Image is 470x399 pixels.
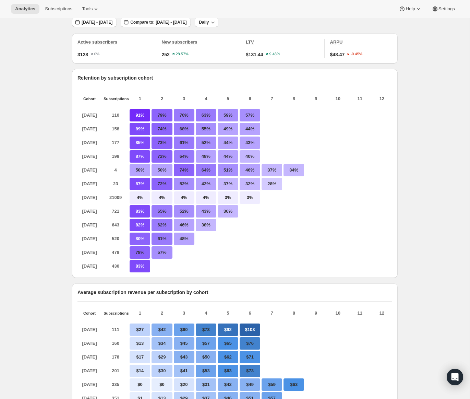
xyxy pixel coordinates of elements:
p: 5 [218,95,238,102]
p: 36% [218,205,238,218]
p: 5 [218,310,238,317]
p: $30 [152,365,172,377]
p: Cohort [77,311,101,315]
p: $62 [218,351,238,363]
p: 64% [174,150,194,163]
p: 51% [218,164,238,176]
p: 72% [152,178,172,190]
p: $27 [130,324,150,336]
p: 43% [196,205,216,218]
p: $73 [240,365,260,377]
p: 2 [152,95,172,102]
p: 64% [196,164,216,176]
p: 59% [218,109,238,121]
p: 48% [174,233,194,245]
p: 111 [104,324,128,336]
p: [DATE] [77,109,101,121]
p: 12 [372,310,392,317]
p: 50% [152,164,172,176]
p: 61% [174,137,194,149]
p: 63% [196,109,216,121]
p: 32% [240,178,260,190]
span: LTV [246,39,254,45]
span: $131.44 [246,51,263,58]
p: 52% [174,205,194,218]
p: 201 [104,365,128,377]
button: Analytics [11,4,39,14]
p: 8 [284,95,304,102]
p: 85% [130,137,150,149]
span: [DATE] - [DATE] [82,20,112,25]
p: 46% [240,164,260,176]
p: 55% [196,123,216,135]
span: Daily [199,20,209,25]
p: 23 [104,178,128,190]
p: $65 [218,337,238,350]
p: [DATE] [77,137,101,149]
p: 10 [328,95,348,102]
p: 57% [240,109,260,121]
button: Daily [195,17,218,27]
p: 1 [130,310,150,317]
p: 520 [104,233,128,245]
button: Subscriptions [41,4,76,14]
text: 0% [94,52,100,56]
p: $57 [196,337,216,350]
span: 3128 [77,51,88,58]
p: 83% [130,205,150,218]
p: $63 [218,365,238,377]
p: 28% [262,178,282,190]
p: 158 [104,123,128,135]
p: $14 [130,365,150,377]
p: 80% [130,233,150,245]
p: 46% [174,219,194,231]
span: 252 [162,51,170,58]
button: Tools [78,4,104,14]
p: 42% [196,178,216,190]
p: $60 [174,324,194,336]
p: 48% [196,150,216,163]
p: 74% [152,123,172,135]
p: 87% [130,150,150,163]
p: 721 [104,205,128,218]
p: 91% [130,109,150,121]
p: 178 [104,351,128,363]
p: 44% [240,123,260,135]
p: $31 [196,378,216,391]
p: 9 [305,310,326,317]
button: [DATE] - [DATE] [72,17,117,27]
p: 21009 [104,191,128,204]
p: $45 [174,337,194,350]
p: 3 [174,310,194,317]
p: [DATE] [77,178,101,190]
p: 4% [152,191,172,204]
span: Subscriptions [45,6,72,12]
p: 9 [305,95,326,102]
button: Help [395,4,426,14]
p: $0 [130,378,150,391]
p: 74% [174,164,194,176]
p: [DATE] [77,150,101,163]
p: $42 [218,378,238,391]
button: Compare to: [DATE] - [DATE] [121,17,191,27]
p: 4% [130,191,150,204]
p: $63 [284,378,304,391]
p: 61% [152,233,172,245]
p: 4% [196,191,216,204]
button: Settings [427,4,459,14]
p: 78% [130,246,150,259]
p: $71 [240,351,260,363]
p: Subscriptions [104,311,128,315]
p: $17 [130,351,150,363]
p: 177 [104,137,128,149]
p: 3% [240,191,260,204]
p: 43% [240,137,260,149]
p: 44% [218,137,238,149]
p: 335 [104,378,128,391]
p: Subscriptions [104,97,128,101]
p: $0 [152,378,172,391]
p: 160 [104,337,128,350]
p: [DATE] [77,365,101,377]
p: 12 [372,95,392,102]
p: 57% [152,246,172,259]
